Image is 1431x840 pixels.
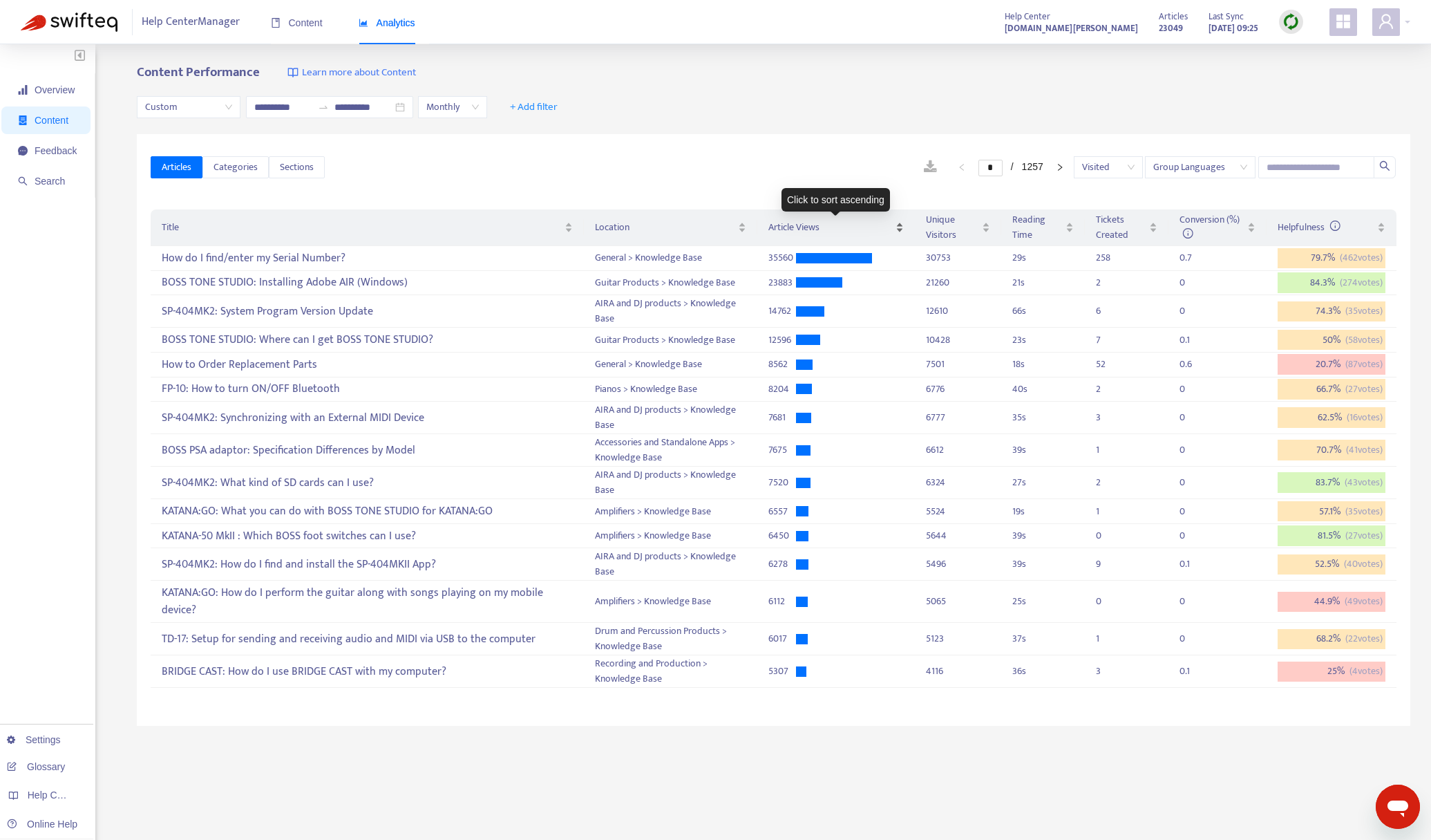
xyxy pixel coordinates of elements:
div: 5644 [926,528,990,543]
td: Accessories and Standalone Apps > Knowledge Base [584,434,757,467]
div: BOSS TONE STUDIO: Where can I get BOSS TONE STUDIO? [162,328,573,351]
div: 0.1 [1179,333,1207,348]
button: Categories [202,156,269,178]
span: left [958,163,966,171]
div: 2 [1096,475,1124,490]
td: General > Knowledge Base [584,246,757,271]
span: book [271,18,281,28]
div: 4116 [926,664,990,679]
div: 0 [1096,594,1124,609]
span: Title [162,220,562,235]
div: 0 [1179,410,1207,425]
div: SP-404MK2: What kind of SD cards can I use? [162,472,573,494]
div: 39 s [1012,528,1073,543]
span: Tickets Created [1096,212,1147,243]
td: AIRA and DJ products > Knowledge Base [584,402,757,434]
div: 6278 [768,557,796,572]
span: ( 27 votes) [1345,382,1383,397]
div: 1 [1096,631,1124,646]
div: 8204 [768,382,796,397]
a: Settings [7,734,61,745]
span: Articles [162,160,191,175]
button: right [1049,159,1071,176]
div: 6612 [926,442,990,458]
td: Amplifiers > Knowledge Base [584,581,757,623]
div: KATANA:GO: What you can do with BOSS TONE STUDIO for KATANA:GO [162,500,573,523]
a: Learn more about Content [287,65,416,81]
img: Swifteq [21,12,117,32]
span: Conversion (%) [1179,212,1240,243]
td: Amplifiers > Knowledge Base [584,524,757,549]
div: 79.7 % [1278,248,1385,269]
div: KATANA:GO: How do I perform the guitar along with songs playing on my mobile device? [162,581,573,622]
span: ( 49 votes) [1345,594,1383,609]
div: 36 s [1012,664,1073,679]
span: Help Center Manager [142,9,240,35]
div: 52.5 % [1278,554,1385,575]
div: 1 [1096,442,1124,458]
div: FP-10: How to turn ON/OFF Bluetooth [162,378,573,401]
th: Tickets Created [1085,209,1169,246]
div: How do I find/enter my Serial Number? [162,247,573,270]
span: Feedback [35,145,77,156]
div: 0 [1179,275,1207,290]
div: 6776 [926,382,990,397]
div: 5123 [926,631,990,646]
span: Article Views [768,220,893,235]
span: Location [595,220,735,235]
div: 25 % [1278,662,1385,682]
iframe: メッセージングウィンドウを開くボタン [1376,785,1420,829]
div: 6450 [768,528,796,543]
div: 21 s [1012,275,1073,290]
span: Last Sync [1209,9,1244,24]
span: ( 462 votes) [1340,250,1383,265]
div: 0 [1179,594,1207,609]
div: 39 s [1012,442,1073,458]
span: swap-right [318,102,329,113]
button: Articles [151,156,202,178]
div: 19 s [1012,504,1073,519]
span: ( 22 votes) [1345,631,1383,646]
div: 6777 [926,410,990,425]
span: search [1379,160,1390,171]
td: AIRA and DJ products > Knowledge Base [584,548,757,581]
div: 6557 [768,504,796,519]
span: Group Languages [1153,157,1247,178]
span: container [18,115,28,125]
span: ( 16 votes) [1347,410,1383,425]
a: [DOMAIN_NAME][PERSON_NAME] [1005,20,1138,36]
strong: 23049 [1159,21,1183,36]
span: to [318,102,329,113]
span: Search [35,176,65,187]
li: Previous Page [951,159,973,176]
div: 0.1 [1179,664,1207,679]
li: Next Page [1049,159,1071,176]
div: 39 s [1012,557,1073,572]
span: ( 58 votes) [1345,333,1383,348]
div: 68.2 % [1278,629,1385,650]
span: Help Centers [28,790,84,801]
div: How to Order Replacement Parts [162,353,573,376]
span: Helpfulness [1278,219,1340,235]
div: 7501 [926,357,990,372]
span: ( 35 votes) [1345,304,1383,319]
span: ( 43 votes) [1345,475,1383,490]
span: Custom [145,97,232,118]
a: Glossary [7,761,65,772]
div: 18 s [1012,357,1073,372]
th: Title [151,209,584,246]
div: 29 s [1012,250,1073,265]
div: 74.3 % [1278,301,1385,322]
span: Learn more about Content [302,65,416,81]
div: 23883 [768,275,796,290]
span: search [18,176,28,186]
span: signal [18,85,28,95]
a: Online Help [7,819,77,830]
span: Unique Visitors [926,212,979,243]
div: 2 [1096,275,1124,290]
div: 27 s [1012,475,1073,490]
td: Guitar Products > Knowledge Base [584,328,757,353]
th: Article Views [757,209,915,246]
span: Categories [214,160,258,175]
div: SP-404MK2: How do I find and install the SP-404MKII App? [162,553,573,576]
